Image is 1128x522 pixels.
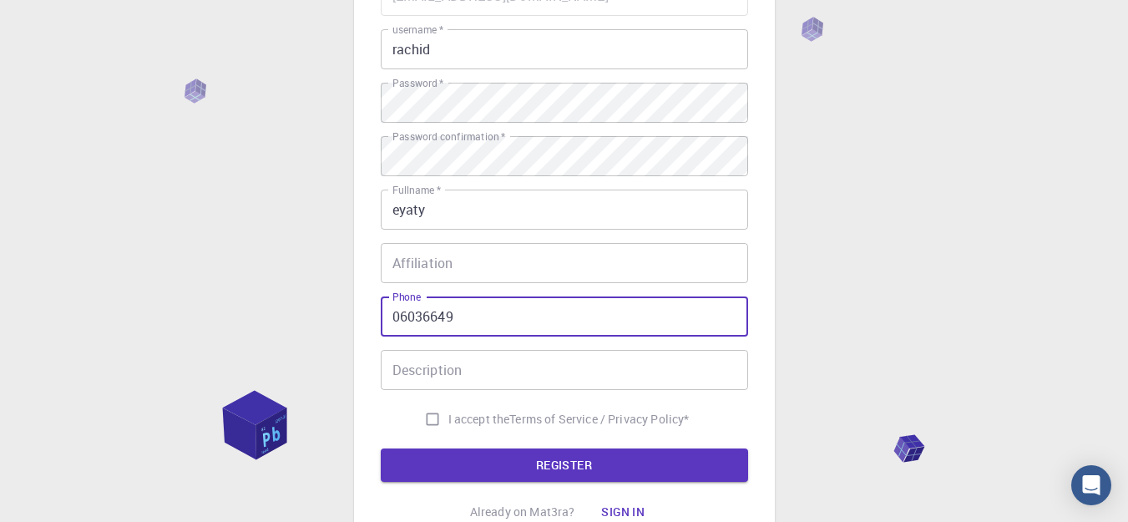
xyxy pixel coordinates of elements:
[392,183,441,197] label: Fullname
[470,504,575,520] p: Already on Mat3ra?
[392,76,443,90] label: Password
[1071,465,1111,505] div: Open Intercom Messenger
[509,411,689,428] p: Terms of Service / Privacy Policy *
[381,449,748,482] button: REGISTER
[448,411,510,428] span: I accept the
[509,411,689,428] a: Terms of Service / Privacy Policy*
[392,129,505,144] label: Password confirmation
[392,290,421,304] label: Phone
[392,23,443,37] label: username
